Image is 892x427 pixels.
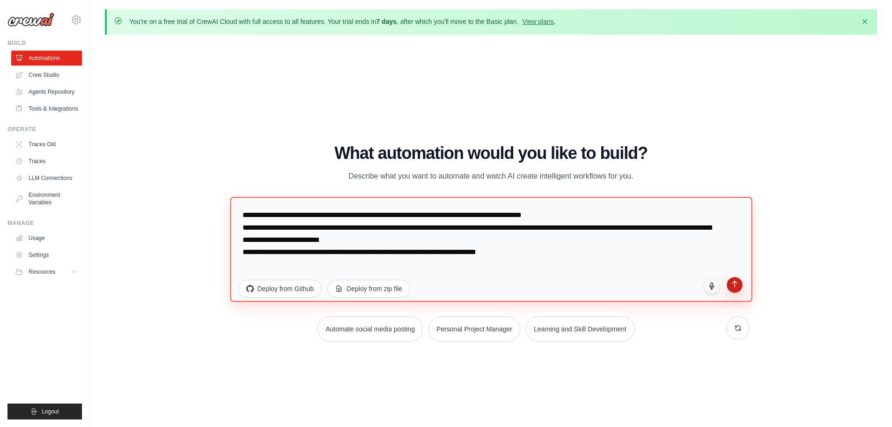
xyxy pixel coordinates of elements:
span: Logout [42,408,59,415]
div: Manage [7,219,82,227]
div: Operate [7,126,82,133]
button: Automate social media posting [317,316,423,342]
a: Usage [11,231,82,246]
strong: 7 days [376,18,397,25]
a: Agents Repository [11,84,82,99]
div: Widget de chat [845,382,892,427]
p: Describe what you want to automate and watch AI create intelligent workflows for you. [334,170,649,182]
button: Logout [7,404,82,420]
a: Traces [11,154,82,169]
h1: What automation would you like to build? [233,144,750,163]
button: Deploy from Github [238,280,322,298]
p: You're on a free trial of CrewAI Cloud with full access to all features. Your trial ends in , aft... [129,17,556,26]
span: Resources [29,268,55,276]
button: Resources [11,264,82,279]
a: Automations [11,51,82,66]
button: Deploy from zip file [327,280,410,298]
iframe: Chat Widget [845,382,892,427]
button: Learning and Skill Development [526,316,634,342]
a: Crew Studio [11,67,82,82]
a: Environment Variables [11,187,82,210]
a: Traces Old [11,137,82,152]
button: Personal Project Manager [428,316,520,342]
div: Build [7,39,82,47]
a: Settings [11,247,82,262]
img: Logo [7,13,54,27]
a: Tools & Integrations [11,101,82,116]
a: LLM Connections [11,171,82,186]
a: View plans [522,18,553,25]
